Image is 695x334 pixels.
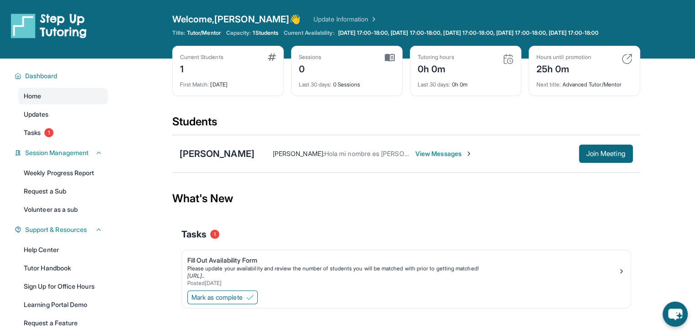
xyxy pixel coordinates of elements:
a: [DATE] 17:00-18:00, [DATE] 17:00-18:00, [DATE] 17:00-18:00, [DATE] 17:00-18:00, [DATE] 17:00-18:00 [336,29,601,37]
span: [PERSON_NAME] : [273,150,324,157]
div: Advanced Tutor/Mentor [536,75,632,88]
a: Volunteer as a sub [18,201,108,218]
span: Welcome, [PERSON_NAME] 👋 [172,13,301,26]
a: Sign Up for Office Hours [18,278,108,295]
span: Updates [24,110,49,119]
span: Tasks [181,228,207,241]
span: Last 30 days : [418,81,451,88]
span: Support & Resources [25,225,87,234]
div: Please update your availability and review the number of students you will be matched with prior ... [187,265,618,272]
div: 0h 0m [418,75,514,88]
img: Chevron-Right [465,150,472,157]
div: Sessions [299,54,322,61]
div: [DATE] [180,75,276,88]
span: Tutor/Mentor [187,29,221,37]
span: 1 [210,230,219,239]
img: Mark as complete [246,294,254,301]
div: [PERSON_NAME] [180,147,255,160]
a: Weekly Progress Report [18,165,108,181]
div: 0 [299,61,322,75]
img: card [268,54,276,61]
div: 0h 0m [418,61,454,75]
a: Tasks1 [18,124,108,141]
span: Session Management [25,148,89,157]
a: Request a Sub [18,183,108,199]
span: First Match : [180,81,209,88]
span: Dashboard [25,71,58,81]
img: card [385,54,395,62]
button: Mark as complete [187,291,258,304]
div: 0 Sessions [299,75,395,88]
div: Posted [DATE] [187,280,618,287]
a: [URL].. [187,272,205,279]
span: Mark as complete [191,293,243,302]
span: [DATE] 17:00-18:00, [DATE] 17:00-18:00, [DATE] 17:00-18:00, [DATE] 17:00-18:00, [DATE] 17:00-18:00 [338,29,599,37]
div: Tutoring hours [418,54,454,61]
img: logo [11,13,87,38]
button: Support & Resources [21,225,102,234]
a: Help Center [18,242,108,258]
span: Last 30 days : [299,81,332,88]
button: Join Meeting [579,145,633,163]
button: chat-button [663,302,688,327]
img: card [503,54,514,65]
a: Fill Out Availability FormPlease update your availability and review the number of students you w... [182,250,631,289]
a: Update Information [313,15,377,24]
div: 25h 0m [536,61,591,75]
span: Next title : [536,81,561,88]
div: Students [172,114,640,135]
a: Updates [18,106,108,123]
button: Dashboard [21,71,102,81]
div: What's New [172,178,640,219]
span: 1 [44,128,53,137]
img: card [621,54,632,65]
a: Request a Feature [18,315,108,331]
div: Fill Out Availability Form [187,256,618,265]
span: Capacity: [226,29,251,37]
img: Chevron Right [368,15,377,24]
span: Title: [172,29,185,37]
span: Tasks [24,128,41,137]
a: Learning Portal Demo [18,296,108,313]
span: View Messages [415,149,472,158]
span: Join Meeting [586,151,626,156]
div: Current Students [180,54,223,61]
span: Current Availability: [284,29,334,37]
a: Tutor Handbook [18,260,108,276]
button: Session Management [21,148,102,157]
div: 1 [180,61,223,75]
div: Hours until promotion [536,54,591,61]
span: Hola mi nombre es [PERSON_NAME] de [PERSON_NAME] empezamos hoy lunes? [324,150,563,157]
span: Home [24,92,41,101]
a: Home [18,88,108,104]
span: 1 Students [253,29,278,37]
